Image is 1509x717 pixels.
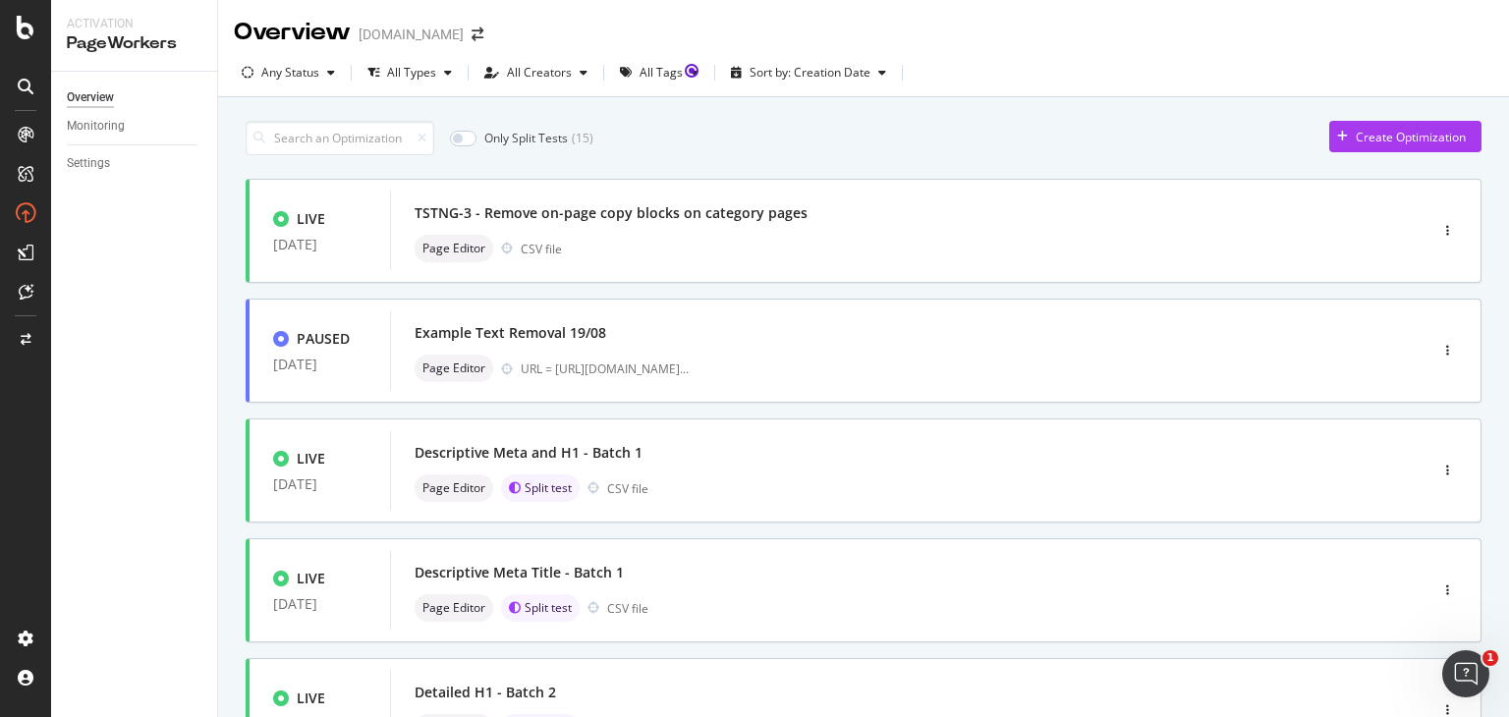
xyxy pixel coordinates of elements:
[415,683,556,702] div: Detailed H1 - Batch 2
[422,482,485,494] span: Page Editor
[1482,650,1498,666] span: 1
[415,443,643,463] div: Descriptive Meta and H1 - Batch 1
[750,67,870,79] div: Sort by: Creation Date
[422,602,485,614] span: Page Editor
[297,569,325,588] div: LIVE
[359,25,464,44] div: [DOMAIN_NAME]
[415,323,606,343] div: Example Text Removal 19/08
[415,563,624,582] div: Descriptive Meta Title - Batch 1
[273,237,366,252] div: [DATE]
[422,362,485,374] span: Page Editor
[472,28,483,41] div: arrow-right-arrow-left
[67,153,110,174] div: Settings
[273,357,366,372] div: [DATE]
[640,67,683,79] div: All Tags
[67,116,125,137] div: Monitoring
[501,594,580,622] div: brand label
[680,360,689,377] span: ...
[246,121,434,155] input: Search an Optimization
[525,602,572,614] span: Split test
[1442,650,1489,697] iframe: Intercom live chat
[415,594,493,622] div: neutral label
[297,449,325,469] div: LIVE
[234,57,343,88] button: Any Status
[67,116,203,137] a: Monitoring
[297,689,325,708] div: LIVE
[273,476,366,492] div: [DATE]
[387,67,436,79] div: All Types
[415,474,493,502] div: neutral label
[572,130,593,146] div: ( 15 )
[607,600,648,617] div: CSV file
[607,480,648,497] div: CSV file
[612,57,706,88] button: All Tags
[484,130,568,146] div: Only Split Tests
[525,482,572,494] span: Split test
[234,16,351,49] div: Overview
[297,209,325,229] div: LIVE
[415,203,808,223] div: TSTNG-3 - Remove on-page copy blocks on category pages
[67,87,203,108] a: Overview
[67,153,203,174] a: Settings
[415,355,493,382] div: neutral label
[521,360,689,377] div: URL = [URL][DOMAIN_NAME]
[422,243,485,254] span: Page Editor
[67,16,201,32] div: Activation
[261,67,319,79] div: Any Status
[1329,121,1481,152] button: Create Optimization
[521,241,562,257] div: CSV file
[507,67,572,79] div: All Creators
[273,596,366,612] div: [DATE]
[476,57,595,88] button: All Creators
[723,57,894,88] button: Sort by: Creation Date
[67,32,201,55] div: PageWorkers
[415,235,493,262] div: neutral label
[501,474,580,502] div: brand label
[360,57,460,88] button: All Types
[297,329,350,349] div: PAUSED
[683,62,700,80] div: Tooltip anchor
[1356,129,1466,145] div: Create Optimization
[67,87,114,108] div: Overview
